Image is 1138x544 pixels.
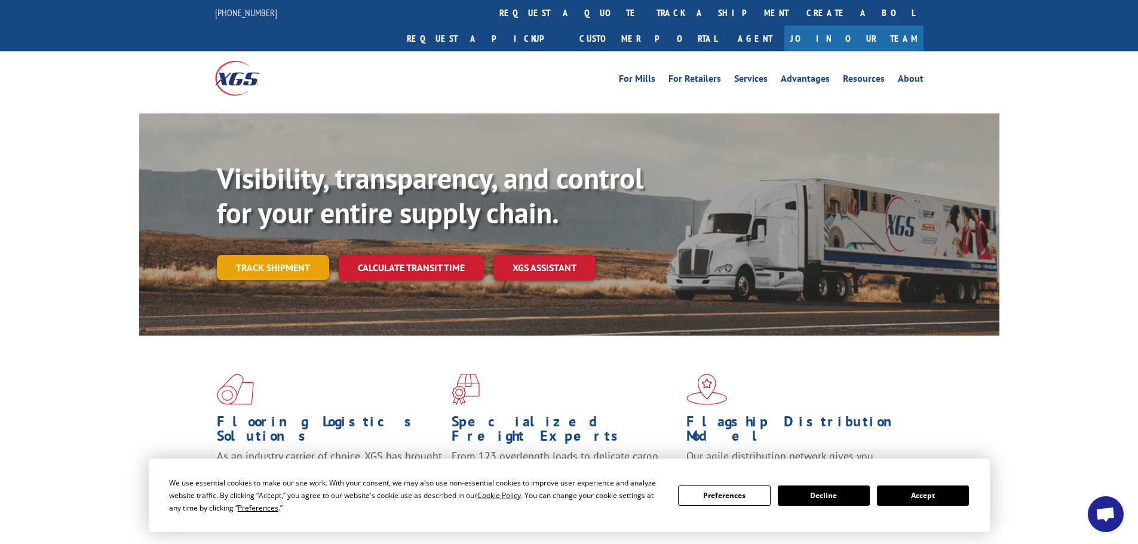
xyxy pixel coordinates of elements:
a: Request a pickup [398,26,570,51]
div: We use essential cookies to make our site work. With your consent, we may also use non-essential ... [169,477,664,514]
a: Resources [843,74,885,87]
a: Join Our Team [784,26,924,51]
h1: Flagship Distribution Model [686,414,912,449]
button: Preferences [678,485,770,506]
a: About [898,74,924,87]
h1: Specialized Freight Experts [452,414,677,449]
a: Advantages [781,74,830,87]
span: As an industry carrier of choice, XGS has brought innovation and dedication to flooring logistics... [217,449,442,491]
b: Visibility, transparency, and control for your entire supply chain. [217,159,643,231]
div: Cookie Consent Prompt [149,459,990,532]
span: Cookie Policy [477,490,521,500]
p: From 123 overlength loads to delicate cargo, our experienced staff knows the best way to move you... [452,449,677,502]
button: Accept [877,485,969,506]
a: Calculate transit time [339,255,484,281]
a: For Mills [619,74,655,87]
img: xgs-icon-focused-on-flooring-red [452,374,480,405]
span: Preferences [238,503,278,513]
a: Agent [726,26,784,51]
img: xgs-icon-total-supply-chain-intelligence-red [217,374,254,405]
a: [PHONE_NUMBER] [215,7,277,19]
button: Decline [778,485,870,506]
a: For Retailers [668,74,721,87]
a: Open chat [1088,496,1124,532]
h1: Flooring Logistics Solutions [217,414,443,449]
a: XGS ASSISTANT [493,255,596,281]
a: Customer Portal [570,26,726,51]
span: Our agile distribution network gives you nationwide inventory management on demand. [686,449,906,477]
img: xgs-icon-flagship-distribution-model-red [686,374,728,405]
a: Track shipment [217,255,329,280]
a: Services [734,74,768,87]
